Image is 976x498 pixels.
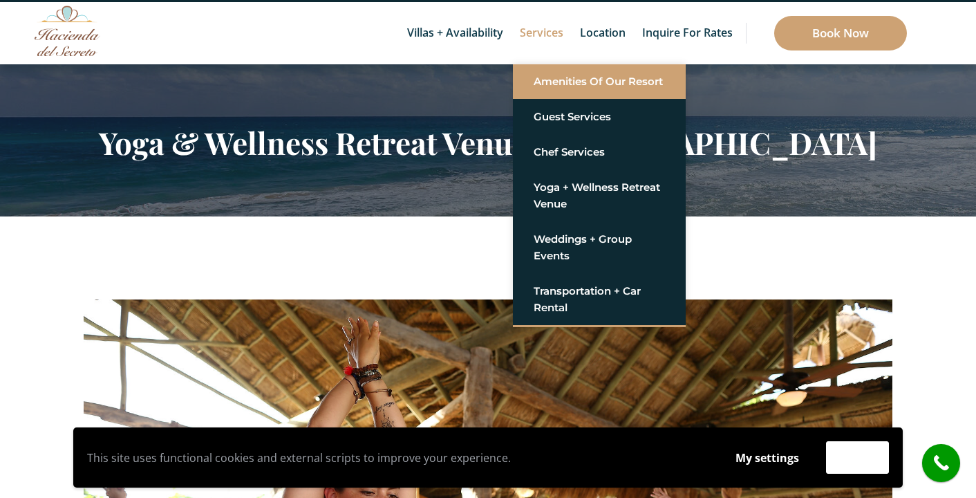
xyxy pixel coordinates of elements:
button: My settings [722,442,812,474]
button: Accept [826,441,889,474]
a: Chef Services [534,140,665,165]
i: call [926,448,957,479]
a: Villas + Availability [400,2,510,64]
a: call [922,444,960,482]
a: Guest Services [534,104,665,129]
a: Weddings + Group Events [534,227,665,268]
a: Yoga + Wellness Retreat Venue [534,175,665,216]
a: Inquire for Rates [635,2,740,64]
a: Services [513,2,570,64]
p: This site uses functional cookies and external scripts to improve your experience. [87,448,708,468]
h2: Yoga & Wellness Retreat Venue - [GEOGRAPHIC_DATA] [84,124,892,160]
img: Awesome Logo [35,6,100,56]
a: Location [573,2,632,64]
a: Amenities of Our Resort [534,69,665,94]
a: Transportation + Car Rental [534,279,665,320]
a: Book Now [774,16,907,50]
